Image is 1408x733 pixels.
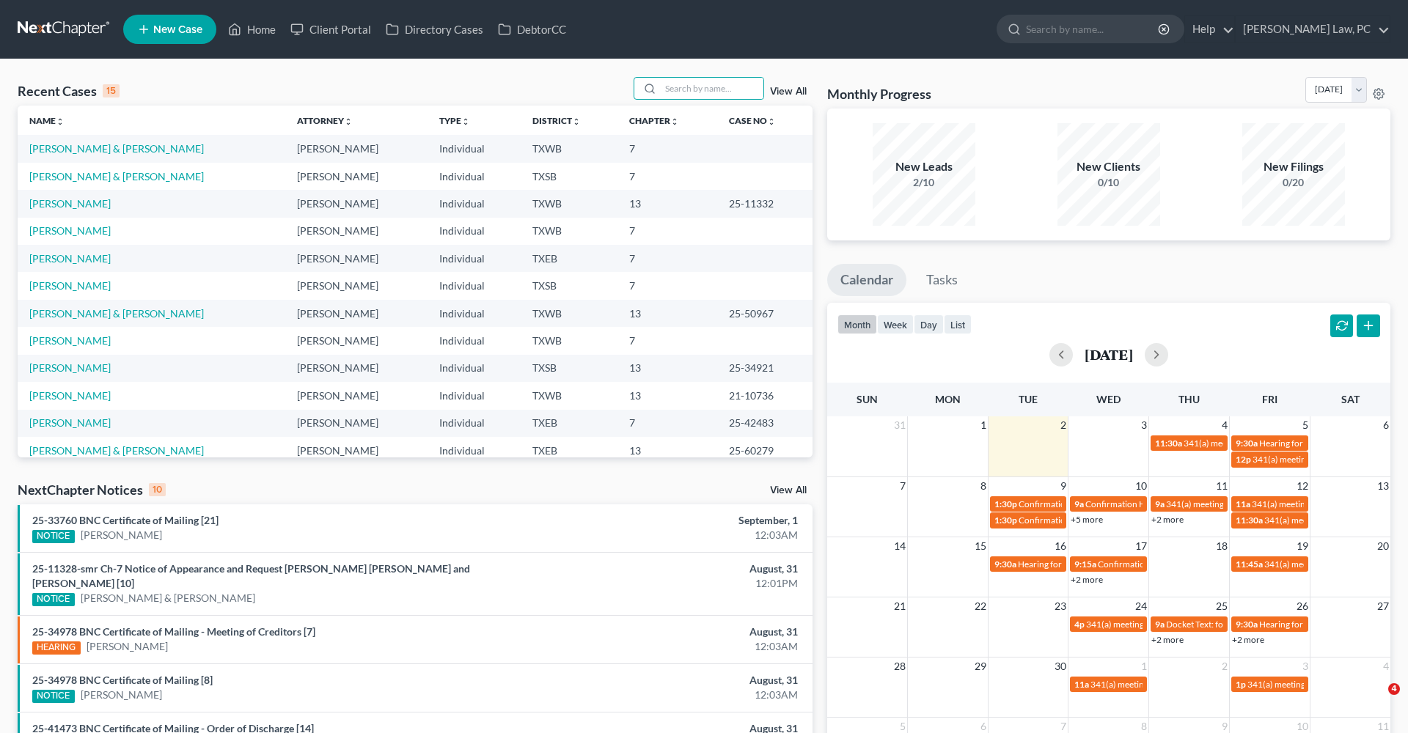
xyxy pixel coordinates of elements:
a: +2 more [1151,634,1184,645]
a: 25-34978 BNC Certificate of Mailing [8] [32,674,213,686]
div: August, 31 [552,625,798,639]
a: Directory Cases [378,16,491,43]
span: 9:30a [1236,438,1258,449]
a: [PERSON_NAME] [81,688,162,702]
span: 8 [979,477,988,495]
i: unfold_more [56,117,65,126]
td: Individual [428,327,521,354]
td: 25-60279 [717,437,813,464]
a: [PERSON_NAME] [87,639,168,654]
span: 341(a) meeting for [PERSON_NAME] [1184,438,1325,449]
span: 4p [1074,619,1085,630]
div: HEARING [32,641,81,655]
span: 10 [1134,477,1148,495]
td: TXWB [521,218,618,245]
td: Individual [428,437,521,464]
a: Attorneyunfold_more [297,115,353,126]
a: Chapterunfold_more [629,115,679,126]
div: 12:03AM [552,639,798,654]
span: 11:30a [1155,438,1182,449]
span: Confirmation Hearing for [PERSON_NAME] [1019,498,1187,509]
a: View All [770,485,807,496]
div: August, 31 [552,561,798,576]
div: NextChapter Notices [18,481,166,498]
td: Individual [428,272,521,299]
span: Tue [1019,393,1038,405]
a: [PERSON_NAME] & [PERSON_NAME] [81,591,255,605]
a: 25-34978 BNC Certificate of Mailing - Meeting of Creditors [7] [32,625,315,638]
span: Sat [1341,393,1360,405]
button: day [914,314,944,334]
span: 9a [1074,498,1084,509]
span: 9:30a [994,559,1016,570]
span: 29 [973,658,988,675]
a: [PERSON_NAME] Law, PC [1236,16,1390,43]
span: 21 [892,597,907,615]
span: 1 [979,416,988,434]
span: 3 [1140,416,1148,434]
i: unfold_more [767,117,776,126]
td: [PERSON_NAME] [285,245,427,272]
span: 9a [1155,619,1165,630]
iframe: Intercom live chat [1358,683,1393,718]
td: TXEB [521,437,618,464]
i: unfold_more [572,117,581,126]
span: Docket Text: for [PERSON_NAME] [1166,619,1297,630]
a: Tasks [913,264,971,296]
a: Help [1185,16,1234,43]
span: 11:45a [1236,559,1263,570]
div: 2/10 [873,175,975,190]
a: +2 more [1071,574,1103,585]
td: TXWB [521,327,618,354]
span: 1:30p [994,498,1017,509]
span: 27 [1376,597,1390,615]
div: 12:01PM [552,576,798,591]
span: 22 [973,597,988,615]
td: 21-10736 [717,382,813,409]
td: 7 [617,163,716,190]
td: [PERSON_NAME] [285,218,427,245]
a: Client Portal [283,16,378,43]
div: NOTICE [32,690,75,703]
td: [PERSON_NAME] [285,272,427,299]
span: 19 [1295,537,1310,555]
span: 3 [1301,658,1310,675]
td: 25-42483 [717,410,813,437]
a: [PERSON_NAME] [29,389,111,402]
span: Hearing for [PERSON_NAME] [1018,559,1132,570]
td: 7 [617,245,716,272]
td: TXWB [521,135,618,162]
span: 341(a) meeting for [PERSON_NAME] [1253,454,1394,465]
td: TXEB [521,245,618,272]
a: DebtorCC [491,16,573,43]
td: Individual [428,382,521,409]
td: Individual [428,410,521,437]
td: TXWB [521,382,618,409]
a: Home [221,16,283,43]
span: 13 [1376,477,1390,495]
span: 4 [1382,658,1390,675]
td: 13 [617,300,716,327]
span: 26 [1295,597,1310,615]
a: [PERSON_NAME] [29,197,111,210]
span: 17 [1134,537,1148,555]
div: 12:03AM [552,528,798,542]
span: 9 [1059,477,1068,495]
span: 341(a) meeting for [PERSON_NAME] [1090,679,1232,690]
td: TXEB [521,410,618,437]
i: unfold_more [344,117,353,126]
td: Individual [428,355,521,382]
td: 13 [617,382,716,409]
td: Individual [428,163,521,190]
div: New Clients [1057,158,1160,175]
td: TXSB [521,355,618,382]
a: [PERSON_NAME] [81,528,162,542]
div: Recent Cases [18,82,120,100]
a: +2 more [1232,634,1264,645]
h2: [DATE] [1085,347,1133,362]
td: [PERSON_NAME] [285,327,427,354]
div: 10 [149,483,166,496]
td: 7 [617,327,716,354]
input: Search by name... [1026,15,1160,43]
a: [PERSON_NAME] & [PERSON_NAME] [29,444,204,457]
